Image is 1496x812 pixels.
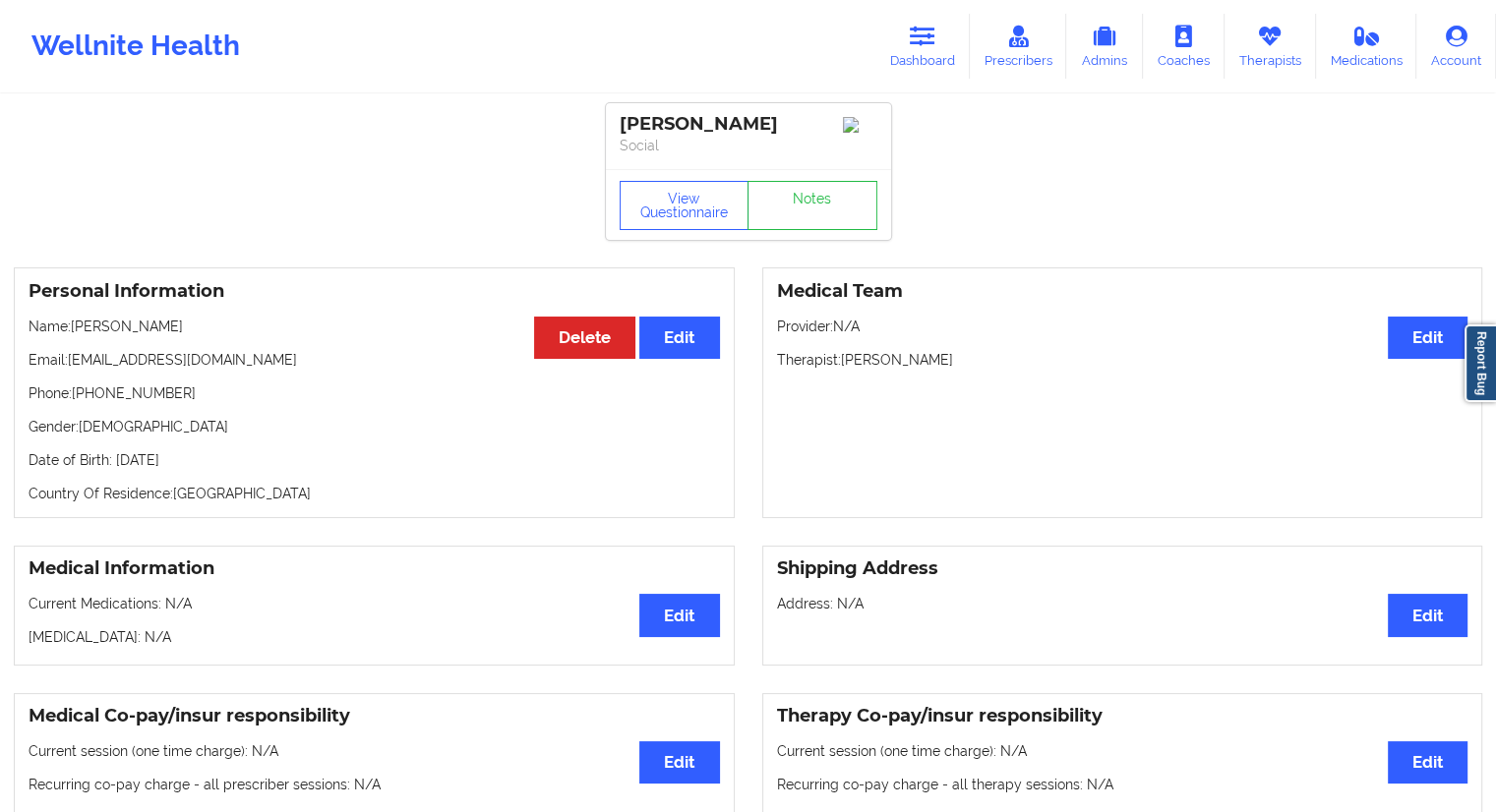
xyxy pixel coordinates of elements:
[29,280,720,303] h3: Personal Information
[970,14,1067,79] a: Prescribers
[777,350,1468,370] p: Therapist: [PERSON_NAME]
[639,594,719,636] button: Edit
[843,117,877,133] img: Image%2Fplaceholer-image.png
[1066,14,1143,79] a: Admins
[1465,324,1496,402] a: Report Bug
[777,594,1468,613] p: Address: N/A
[1316,14,1417,79] a: Medications
[620,181,749,230] button: View Questionnaire
[639,317,719,359] button: Edit
[29,383,720,403] p: Phone: [PHONE_NUMBER]
[29,594,720,613] p: Current Medications: N/A
[29,450,720,470] p: Date of Birth: [DATE]
[29,417,720,436] p: Gender: [DEMOGRAPHIC_DATA]
[1143,14,1225,79] a: Coaches
[777,705,1468,727] h3: Therapy Co-pay/insur responsibility
[620,113,877,136] div: [PERSON_NAME]
[534,317,635,359] button: Delete
[777,741,1468,761] p: Current session (one time charge): N/A
[29,557,720,580] h3: Medical Information
[620,136,877,155] p: Social
[777,557,1468,580] h3: Shipping Address
[29,705,720,727] h3: Medical Co-pay/insur responsibility
[29,775,720,794] p: Recurring co-pay charge - all prescriber sessions : N/A
[1388,741,1467,783] button: Edit
[639,741,719,783] button: Edit
[777,775,1468,794] p: Recurring co-pay charge - all therapy sessions : N/A
[1225,14,1316,79] a: Therapists
[1416,14,1496,79] a: Account
[777,317,1468,336] p: Provider: N/A
[1388,317,1467,359] button: Edit
[29,350,720,370] p: Email: [EMAIL_ADDRESS][DOMAIN_NAME]
[777,280,1468,303] h3: Medical Team
[29,741,720,761] p: Current session (one time charge): N/A
[1388,594,1467,636] button: Edit
[748,181,877,230] a: Notes
[29,627,720,647] p: [MEDICAL_DATA]: N/A
[875,14,970,79] a: Dashboard
[29,317,720,336] p: Name: [PERSON_NAME]
[29,484,720,503] p: Country Of Residence: [GEOGRAPHIC_DATA]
